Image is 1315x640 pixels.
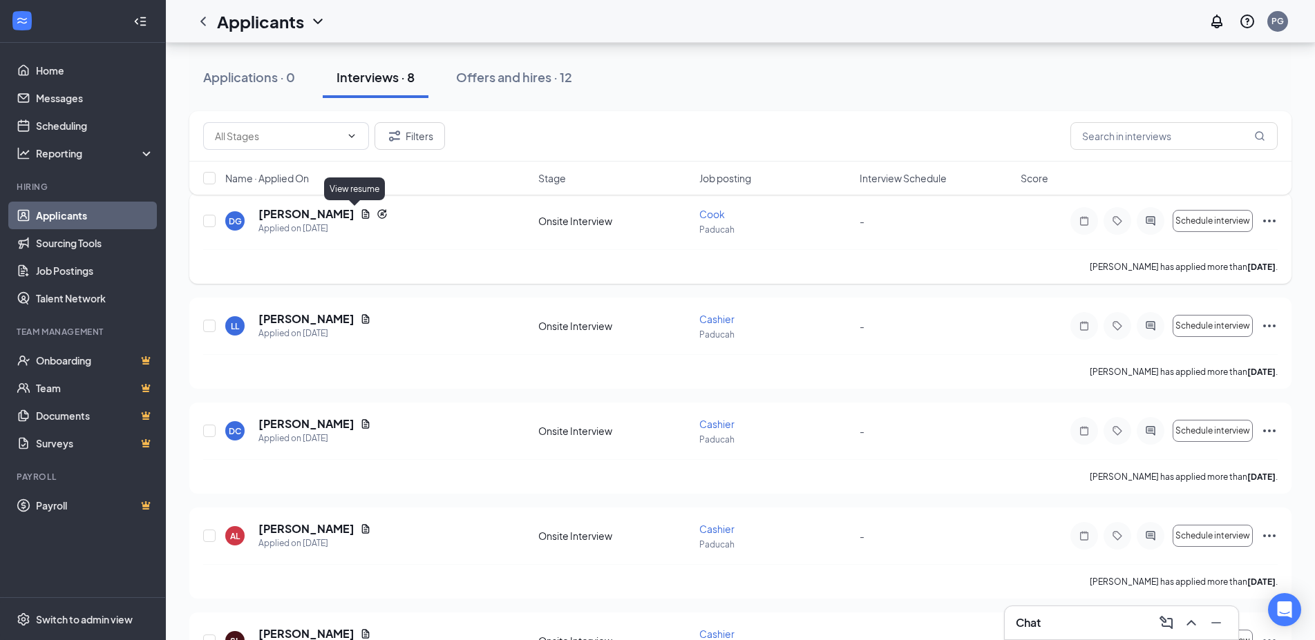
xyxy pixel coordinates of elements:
[1254,130,1265,142] svg: MagnifyingGlass
[258,222,388,235] div: Applied on [DATE]
[360,313,371,324] svg: Document
[258,327,371,340] div: Applied on [DATE]
[377,209,388,220] svg: Reapply
[133,14,147,28] svg: Collapse
[699,628,735,640] span: Cashier
[258,206,354,222] h5: [PERSON_NAME]
[36,202,154,229] a: Applicants
[699,224,852,235] p: Paducah
[1247,576,1276,587] b: [DATE]
[36,347,154,374] a: OnboardingCrown
[258,521,354,536] h5: [PERSON_NAME]
[324,177,385,200] div: View resume
[375,122,445,150] button: Filter Filters
[1142,530,1159,541] svg: ActiveChat
[1173,420,1253,442] button: Schedule interview
[17,471,151,483] div: Payroll
[1261,318,1278,334] svg: Ellipses
[1142,320,1159,331] svg: ActiveChat
[699,329,852,340] p: Paducah
[195,13,211,30] svg: ChevronLeft
[230,530,240,542] div: AL
[360,523,371,534] svg: Document
[229,425,241,437] div: DC
[1142,425,1159,436] svg: ActiveChat
[860,215,864,227] span: -
[1208,614,1224,631] svg: Minimize
[1180,612,1202,634] button: ChevronUp
[699,208,725,220] span: Cook
[699,523,735,535] span: Cashier
[36,84,154,112] a: Messages
[36,229,154,257] a: Sourcing Tools
[1205,612,1227,634] button: Minimize
[1247,367,1276,377] b: [DATE]
[36,284,154,312] a: Talent Network
[229,215,242,227] div: DG
[1247,472,1276,482] b: [DATE]
[1076,530,1092,541] svg: Note
[1070,122,1278,150] input: Search in interviews
[699,313,735,325] span: Cashier
[36,57,154,84] a: Home
[1261,423,1278,439] svg: Ellipses
[36,402,154,429] a: DocumentsCrown
[699,539,852,550] p: Paducah
[860,171,947,185] span: Interview Schedule
[1239,13,1256,30] svg: QuestionInfo
[258,536,371,550] div: Applied on [DATE]
[36,612,133,626] div: Switch to admin view
[1158,614,1175,631] svg: ComposeMessage
[1209,13,1225,30] svg: Notifications
[1183,614,1200,631] svg: ChevronUp
[258,416,354,431] h5: [PERSON_NAME]
[1109,530,1126,541] svg: Tag
[1261,527,1278,544] svg: Ellipses
[456,68,572,86] div: Offers and hires · 12
[1076,215,1092,226] svg: Note
[1142,215,1159,226] svg: ActiveChat
[15,14,29,28] svg: WorkstreamLogo
[1173,315,1253,337] button: Schedule interview
[217,10,304,33] h1: Applicants
[337,68,415,86] div: Interviews · 8
[1109,215,1126,226] svg: Tag
[17,326,151,338] div: Team Management
[1090,576,1278,588] p: [PERSON_NAME] has applied more than .
[36,374,154,402] a: TeamCrown
[1090,261,1278,273] p: [PERSON_NAME] has applied more than .
[1090,471,1278,483] p: [PERSON_NAME] has applied more than .
[538,319,691,333] div: Onsite Interview
[1109,320,1126,331] svg: Tag
[699,418,735,430] span: Cashier
[36,257,154,284] a: Job Postings
[538,424,691,438] div: Onsite Interview
[1021,171,1048,185] span: Score
[860,425,864,437] span: -
[860,320,864,332] span: -
[1175,426,1250,436] span: Schedule interview
[1109,425,1126,436] svg: Tag
[860,530,864,542] span: -
[1076,320,1092,331] svg: Note
[538,214,691,228] div: Onsite Interview
[1271,15,1284,27] div: PG
[699,434,852,445] p: Paducah
[1268,593,1301,626] div: Open Intercom Messenger
[36,492,154,519] a: PayrollCrown
[36,112,154,139] a: Scheduling
[538,171,566,185] span: Stage
[699,171,751,185] span: Job posting
[258,431,371,445] div: Applied on [DATE]
[203,68,295,86] div: Applications · 0
[538,529,691,543] div: Onsite Interview
[1173,525,1253,547] button: Schedule interview
[360,628,371,639] svg: Document
[231,320,239,332] div: LL
[1076,425,1092,436] svg: Note
[36,146,155,160] div: Reporting
[1175,216,1250,226] span: Schedule interview
[17,146,30,160] svg: Analysis
[1155,612,1177,634] button: ComposeMessage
